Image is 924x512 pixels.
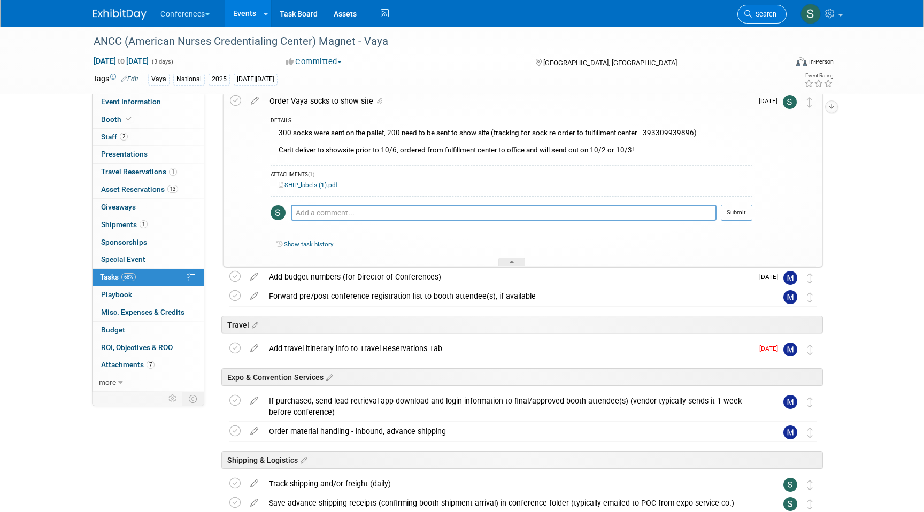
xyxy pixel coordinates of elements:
[93,9,147,20] img: ExhibitDay
[807,499,813,509] i: Move task
[807,397,813,407] i: Move task
[245,498,264,508] a: edit
[101,220,148,229] span: Shipments
[324,371,333,382] a: Edit sections
[804,73,833,79] div: Event Rating
[245,96,264,106] a: edit
[99,378,116,386] span: more
[101,290,132,299] span: Playbook
[759,345,783,352] span: [DATE]
[783,95,797,109] img: Sophie Buffo
[93,164,204,181] a: Travel Reservations1
[93,339,204,356] a: ROI, Objectives & ROO
[182,392,204,406] td: Toggle Event Tabs
[800,4,821,24] img: Sophie Buffo
[271,171,752,180] div: ATTACHMENTS
[737,5,787,24] a: Search
[807,428,813,438] i: Move task
[93,56,149,66] span: [DATE] [DATE]
[759,273,783,281] span: [DATE]
[101,115,134,123] span: Booth
[264,422,762,440] div: Order material handling - inbound, advance shipping
[100,273,136,281] span: Tasks
[807,273,813,283] i: Move task
[90,32,771,51] div: ANCC (American Nurses Credentialing Center) Magnet - Vaya
[151,58,173,65] span: (3 days)
[783,395,797,409] img: Marygrace LeGros
[93,94,204,111] a: Event Information
[245,396,264,406] a: edit
[264,268,753,286] div: Add budget numbers (for Director of Conferences)
[543,59,677,67] span: [GEOGRAPHIC_DATA], [GEOGRAPHIC_DATA]
[245,344,264,353] a: edit
[279,181,338,189] a: SHIP_labels (1).pdf
[121,273,136,281] span: 68%
[93,304,204,321] a: Misc. Expenses & Credits
[245,272,264,282] a: edit
[282,56,346,67] button: Committed
[209,74,230,85] div: 2025
[93,322,204,339] a: Budget
[234,74,278,85] div: [DATE][DATE]
[271,205,286,220] img: Sophie Buffo
[167,185,178,193] span: 13
[93,374,204,391] a: more
[264,339,753,358] div: Add travel itinerary info to Travel Reservations Tab
[298,454,307,465] a: Edit sections
[783,425,797,439] img: Marygrace LeGros
[101,343,173,352] span: ROI, Objectives & ROO
[93,269,204,286] a: Tasks68%
[221,451,823,469] div: Shipping & Logistics
[101,255,145,263] span: Special Event
[173,74,205,85] div: National
[264,287,762,305] div: Forward pre/post conference registration list to booth attendee(s), if available
[93,286,204,304] a: Playbook
[93,216,204,234] a: Shipments1
[101,360,155,369] span: Attachments
[147,361,155,369] span: 7
[723,56,834,72] div: Event Format
[120,133,128,141] span: 2
[101,150,148,158] span: Presentations
[752,10,776,18] span: Search
[284,241,333,248] a: Show task history
[308,172,314,177] span: (1)
[807,345,813,355] i: Move task
[164,392,182,406] td: Personalize Event Tab Strip
[101,185,178,193] span: Asset Reservations
[221,368,823,386] div: Expo & Convention Services
[245,479,264,488] a: edit
[93,234,204,251] a: Sponsorships
[245,426,264,436] a: edit
[264,392,762,421] div: If purchased, send lead retrieval app download and login information to final/approved booth atte...
[93,199,204,216] a: Giveaways
[783,478,797,492] img: Sophie Buffo
[264,475,762,493] div: Track shipping and/or freight (daily)
[101,238,147,246] span: Sponsorships
[245,291,264,301] a: edit
[271,117,752,126] div: DETAILS
[264,92,752,110] div: Order Vaya socks to show site
[93,356,204,374] a: Attachments7
[807,97,812,107] i: Move task
[93,111,204,128] a: Booth
[796,57,807,66] img: Format-Inperson.png
[93,146,204,163] a: Presentations
[121,75,138,83] a: Edit
[221,316,823,333] div: Travel
[721,205,752,221] button: Submit
[101,308,184,316] span: Misc. Expenses & Credits
[148,74,170,85] div: Vaya
[783,271,797,285] img: Marygrace LeGros
[807,292,813,302] i: Move task
[807,480,813,490] i: Move task
[783,290,797,304] img: Marygrace LeGros
[93,181,204,198] a: Asset Reservations13
[101,97,161,106] span: Event Information
[249,319,258,330] a: Edit sections
[271,126,752,160] div: 300 socks were sent on the pallet, 200 need to be sent to show site (tracking for sock re-order t...
[93,251,204,268] a: Special Event
[759,97,783,105] span: [DATE]
[101,325,125,334] span: Budget
[783,343,797,356] img: Marygrace LeGros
